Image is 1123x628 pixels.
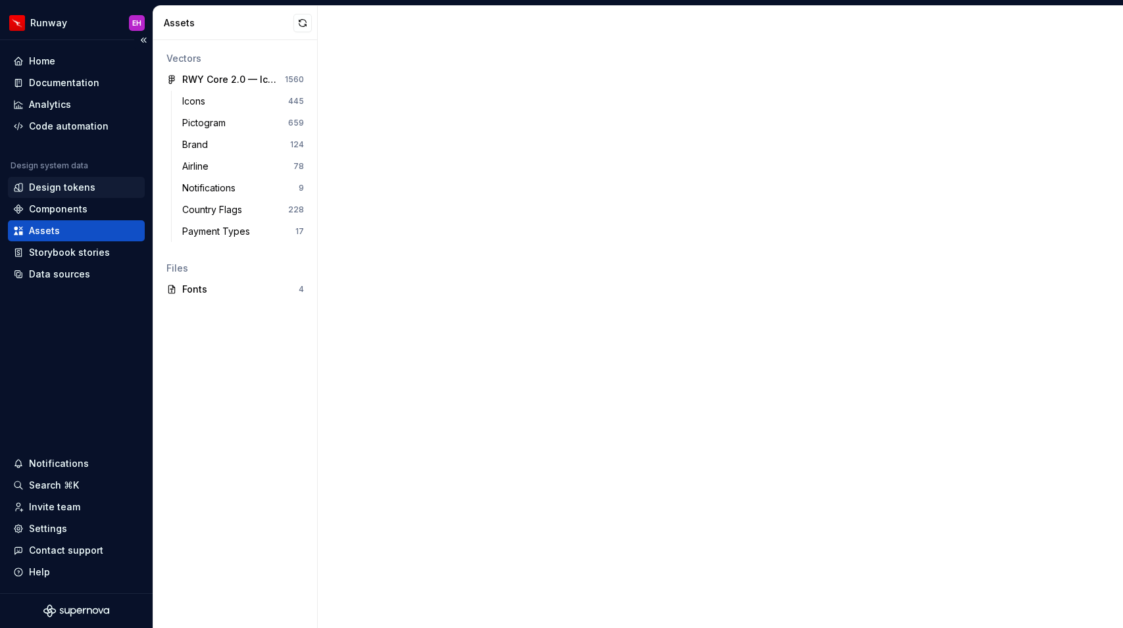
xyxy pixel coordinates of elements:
[285,74,304,85] div: 1560
[29,268,90,281] div: Data sources
[29,203,87,216] div: Components
[288,118,304,128] div: 659
[177,199,309,220] a: Country Flags228
[29,566,50,579] div: Help
[182,95,211,108] div: Icons
[8,116,145,137] a: Code automation
[182,283,299,296] div: Fonts
[8,177,145,198] a: Design tokens
[177,156,309,177] a: Airline78
[8,72,145,93] a: Documentation
[8,94,145,115] a: Analytics
[29,181,95,194] div: Design tokens
[43,604,109,617] svg: Supernova Logo
[177,134,309,155] a: Brand124
[29,98,71,111] div: Analytics
[8,453,145,474] button: Notifications
[166,262,304,275] div: Files
[295,226,304,237] div: 17
[11,160,88,171] div: Design system data
[8,51,145,72] a: Home
[8,242,145,263] a: Storybook stories
[29,522,67,535] div: Settings
[182,225,255,238] div: Payment Types
[29,224,60,237] div: Assets
[288,205,304,215] div: 228
[288,96,304,107] div: 445
[29,544,103,557] div: Contact support
[29,500,80,514] div: Invite team
[166,52,304,65] div: Vectors
[132,18,141,28] div: EH
[182,73,280,86] div: RWY Core 2.0 — Icons, Pictograms and Brand
[177,221,309,242] a: Payment Types17
[29,479,79,492] div: Search ⌘K
[9,15,25,31] img: 6b187050-a3ed-48aa-8485-808e17fcee26.png
[29,457,89,470] div: Notifications
[8,264,145,285] a: Data sources
[299,284,304,295] div: 4
[29,246,110,259] div: Storybook stories
[8,540,145,561] button: Contact support
[299,183,304,193] div: 9
[8,220,145,241] a: Assets
[290,139,304,150] div: 124
[182,160,214,173] div: Airline
[164,16,293,30] div: Assets
[161,279,309,300] a: Fonts4
[293,161,304,172] div: 78
[8,562,145,583] button: Help
[182,181,241,195] div: Notifications
[8,518,145,539] a: Settings
[29,120,109,133] div: Code automation
[161,69,309,90] a: RWY Core 2.0 — Icons, Pictograms and Brand1560
[182,138,213,151] div: Brand
[29,55,55,68] div: Home
[134,31,153,49] button: Collapse sidebar
[177,112,309,133] a: Pictogram659
[8,475,145,496] button: Search ⌘K
[30,16,67,30] div: Runway
[3,9,150,37] button: RunwayEH
[8,496,145,518] a: Invite team
[29,76,99,89] div: Documentation
[182,116,231,130] div: Pictogram
[8,199,145,220] a: Components
[177,178,309,199] a: Notifications9
[177,91,309,112] a: Icons445
[182,203,247,216] div: Country Flags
